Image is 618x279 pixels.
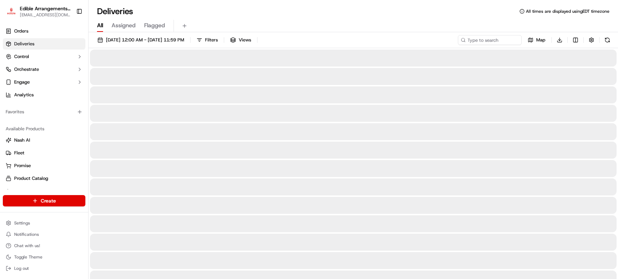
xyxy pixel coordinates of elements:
button: Notifications [3,229,85,239]
a: Analytics [3,89,85,101]
button: Chat with us! [3,241,85,251]
span: All times are displayed using EDT timezone [526,8,610,14]
span: Nash AI [14,137,30,143]
span: Filters [205,37,218,43]
span: All [97,21,103,30]
input: Type to search [458,35,522,45]
div: Available Products [3,123,85,135]
span: Engage [14,79,30,85]
span: Orchestrate [14,66,39,73]
button: Views [227,35,254,45]
button: Create [3,195,85,206]
span: Log out [14,266,29,271]
span: Product Catalog [14,175,48,182]
button: [EMAIL_ADDRESS][DOMAIN_NAME] [20,12,70,18]
span: [DATE] 12:00 AM - [DATE] 11:59 PM [106,37,184,43]
a: Nash AI [6,137,83,143]
span: Returns [14,188,30,194]
span: Chat with us! [14,243,40,249]
div: Favorites [3,106,85,118]
a: Returns [6,188,83,194]
button: Control [3,51,85,62]
button: Edible Arrangements - Savannah, GAEdible Arrangements - [GEOGRAPHIC_DATA], [GEOGRAPHIC_DATA][EMAI... [3,3,73,20]
span: Analytics [14,92,34,98]
a: Orders [3,25,85,37]
span: Orders [14,28,28,34]
span: Deliveries [14,41,34,47]
span: Views [239,37,251,43]
span: Assigned [112,21,136,30]
button: Toggle Theme [3,252,85,262]
span: Control [14,53,29,60]
button: Engage [3,76,85,88]
button: Fleet [3,147,85,159]
a: Promise [6,163,83,169]
button: Settings [3,218,85,228]
button: [DATE] 12:00 AM - [DATE] 11:59 PM [94,35,187,45]
span: Map [536,37,545,43]
span: Flagged [144,21,165,30]
span: Toggle Theme [14,254,42,260]
span: Notifications [14,232,39,237]
span: Promise [14,163,31,169]
button: Orchestrate [3,64,85,75]
img: Edible Arrangements - Savannah, GA [6,6,17,17]
button: Nash AI [3,135,85,146]
button: Refresh [602,35,612,45]
button: Filters [193,35,221,45]
span: Fleet [14,150,24,156]
button: Map [525,35,549,45]
span: Settings [14,220,30,226]
h1: Deliveries [97,6,133,17]
span: Create [41,197,56,204]
button: Edible Arrangements - [GEOGRAPHIC_DATA], [GEOGRAPHIC_DATA] [20,5,70,12]
a: Product Catalog [6,175,83,182]
button: Returns [3,186,85,197]
button: Log out [3,263,85,273]
a: Fleet [6,150,83,156]
button: Product Catalog [3,173,85,184]
a: Deliveries [3,38,85,50]
button: Promise [3,160,85,171]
